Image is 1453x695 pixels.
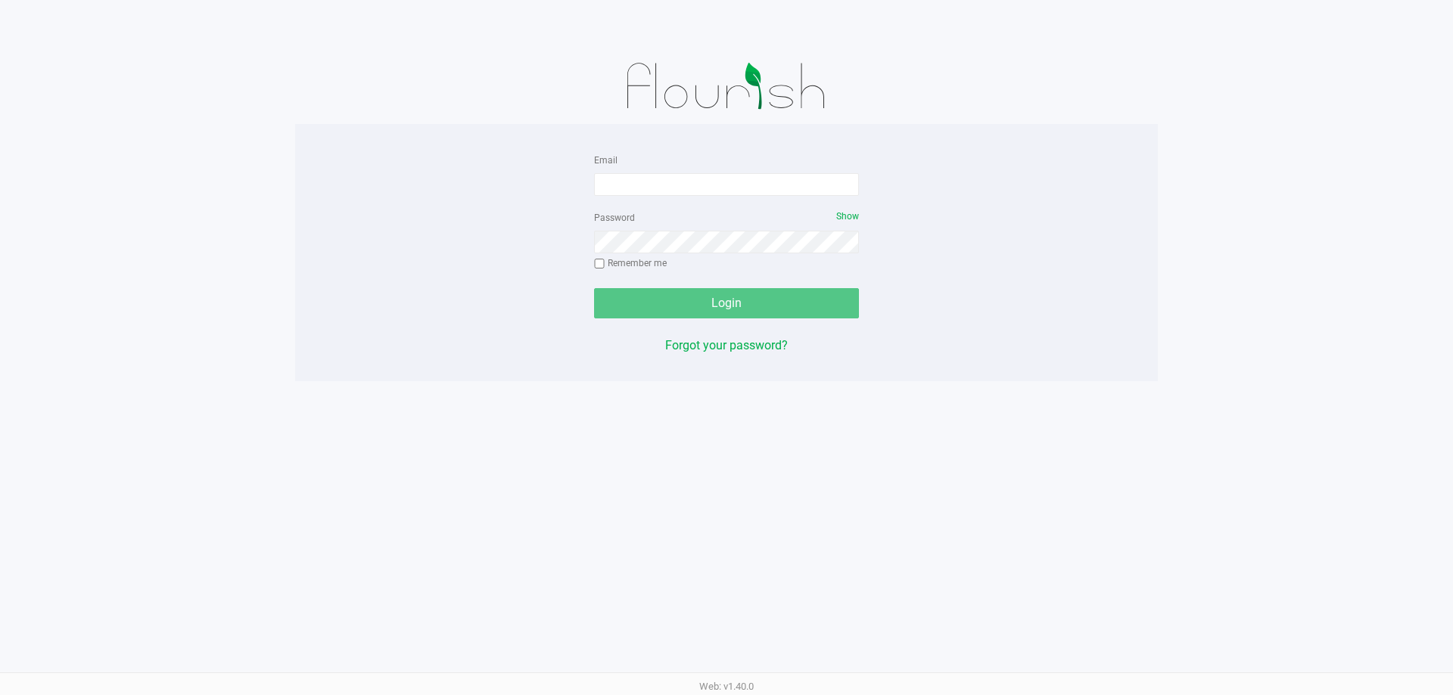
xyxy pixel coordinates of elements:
label: Password [594,211,635,225]
label: Remember me [594,256,667,270]
button: Forgot your password? [665,337,788,355]
span: Show [836,211,859,222]
span: Web: v1.40.0 [699,681,754,692]
label: Email [594,154,618,167]
input: Remember me [594,259,605,269]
